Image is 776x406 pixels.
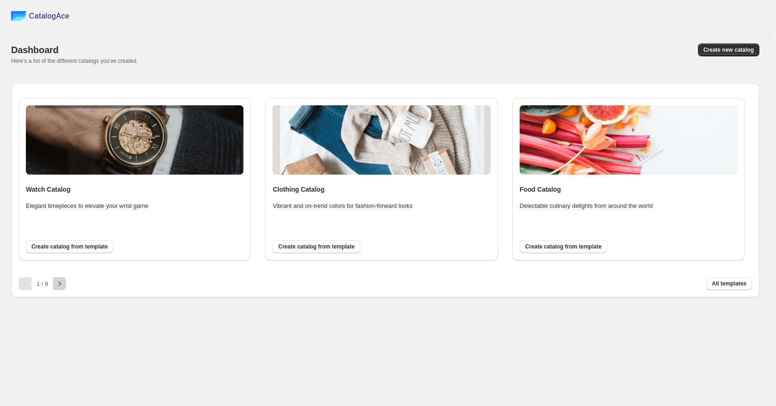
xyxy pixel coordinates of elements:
[698,43,759,56] button: Create new catalog
[273,201,420,211] p: Vibrant and on-trend colors for fashion-forward looks
[11,45,59,55] span: Dashboard
[278,243,354,250] span: Create catalog from template
[26,201,174,211] p: Elegant timepieces to elevate your wrist game
[273,185,490,194] h4: Clothing Catalog
[712,280,746,287] span: All templates
[26,240,113,253] button: Create catalog from template
[11,58,138,64] span: Here's a list of the different catalogs you've created.
[273,240,360,253] button: Create catalog from template
[26,185,243,194] h4: Watch Catalog
[520,185,737,194] h4: Food Catalog
[36,280,48,287] span: 1 / 9
[525,243,601,250] span: Create catalog from template
[520,105,737,175] img: food
[11,11,27,21] img: catalog ace
[520,240,607,253] button: Create catalog from template
[273,105,490,175] img: clothing
[26,105,243,175] img: watch
[29,12,70,21] span: CatalogAce
[31,243,108,250] span: Create catalog from template
[520,201,667,211] p: Delectable culinary delights from around the world
[703,46,754,54] span: Create new catalog
[706,277,752,290] button: All templates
